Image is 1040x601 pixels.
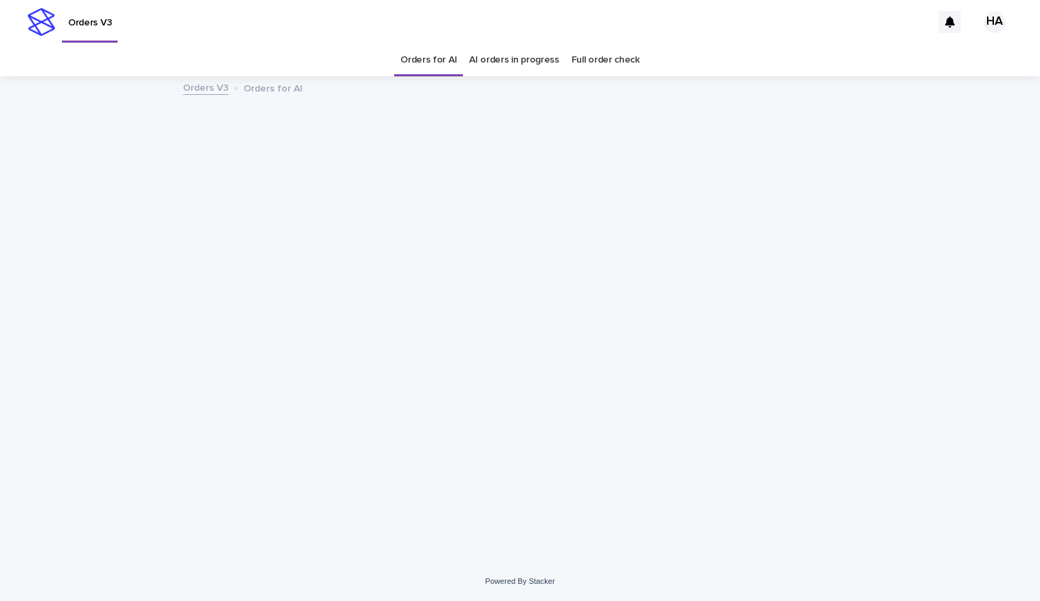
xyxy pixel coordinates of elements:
[984,11,1006,33] div: HA
[485,577,554,585] a: Powered By Stacker
[183,79,228,95] a: Orders V3
[469,44,559,76] a: AI orders in progress
[28,8,55,36] img: stacker-logo-s-only.png
[400,44,457,76] a: Orders for AI
[243,80,303,95] p: Orders for AI
[572,44,640,76] a: Full order check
